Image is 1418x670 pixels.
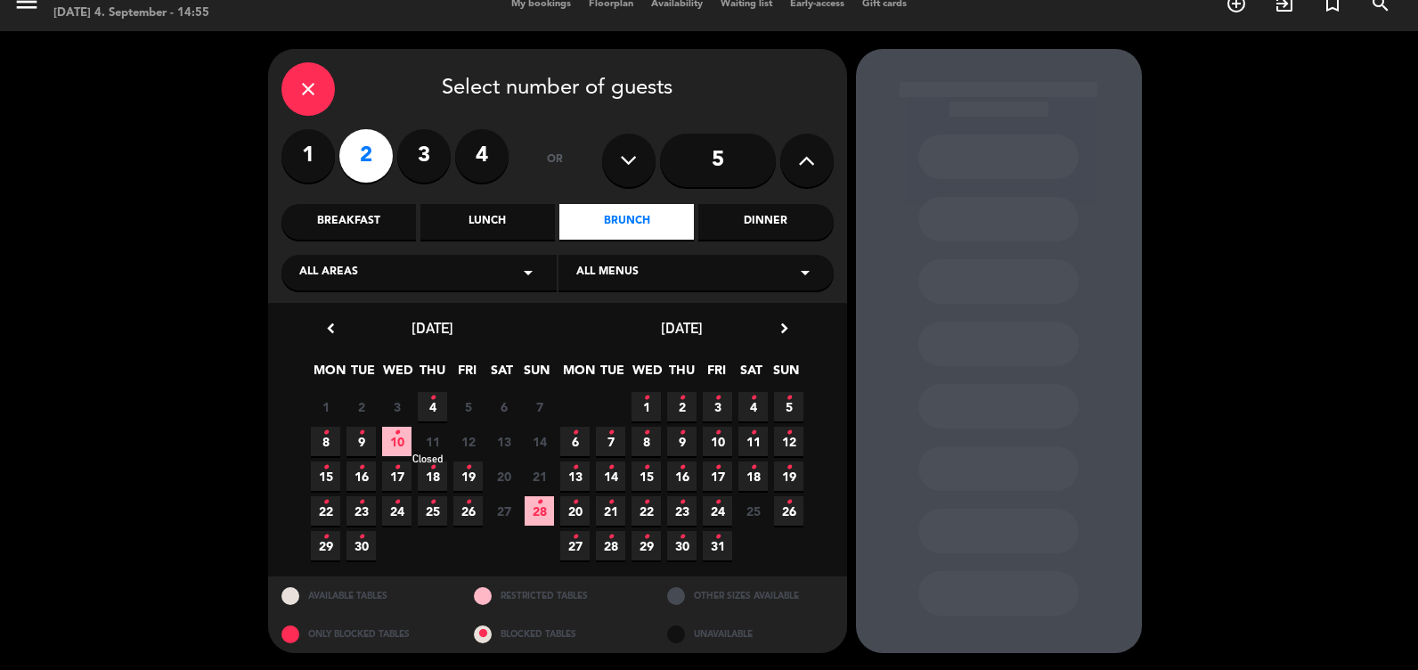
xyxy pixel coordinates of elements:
[737,360,766,389] span: SAT
[698,204,833,240] div: Dinner
[750,453,756,482] i: •
[786,488,792,517] i: •
[465,488,471,517] i: •
[420,204,555,240] div: Lunch
[382,392,412,421] span: 3
[679,419,685,447] i: •
[358,419,364,447] i: •
[703,392,732,421] span: 3
[771,360,801,389] span: SUN
[632,462,661,491] span: 15
[452,360,482,389] span: FRI
[632,496,661,526] span: 22
[322,523,329,552] i: •
[667,531,697,560] span: 30
[453,392,483,421] span: 5
[383,360,412,389] span: WED
[654,615,847,653] div: UNAVAILABLE
[268,615,461,653] div: ONLY BLOCKED TABLES
[572,488,578,517] i: •
[607,419,614,447] i: •
[348,360,378,389] span: TUE
[525,496,554,526] span: 28
[418,392,447,421] span: 4
[268,576,461,615] div: AVAILABLE TABLES
[418,496,447,526] span: 25
[596,496,625,526] span: 21
[703,462,732,491] span: 17
[738,462,768,491] span: 18
[460,615,654,653] div: BLOCKED TABLES
[786,384,792,413] i: •
[661,319,703,337] span: [DATE]
[489,427,518,456] span: 13
[346,392,376,421] span: 2
[607,523,614,552] i: •
[487,360,517,389] span: SAT
[517,262,539,283] i: arrow_drop_down
[394,488,400,517] i: •
[643,453,649,482] i: •
[322,419,329,447] i: •
[429,384,436,413] i: •
[525,462,554,491] span: 21
[453,427,483,456] span: 12
[667,360,697,389] span: THU
[750,419,756,447] i: •
[774,496,803,526] span: 26
[339,129,393,183] label: 2
[346,427,376,456] span: 9
[429,453,436,482] i: •
[632,427,661,456] span: 8
[322,488,329,517] i: •
[394,453,400,482] i: •
[489,496,518,526] span: 27
[607,453,614,482] i: •
[382,427,412,456] span: 10
[738,392,768,421] span: 4
[489,392,518,421] span: 6
[774,392,803,421] span: 5
[786,453,792,482] i: •
[572,453,578,482] i: •
[596,462,625,491] span: 14
[632,392,661,421] span: 1
[679,523,685,552] i: •
[346,462,376,491] span: 16
[572,419,578,447] i: •
[795,262,816,283] i: arrow_drop_down
[358,488,364,517] i: •
[714,488,721,517] i: •
[412,456,443,462] div: Closed
[714,523,721,552] i: •
[418,462,447,491] span: 18
[679,384,685,413] i: •
[643,488,649,517] i: •
[560,462,590,491] span: 13
[418,427,447,456] span: 11
[643,419,649,447] i: •
[346,496,376,526] span: 23
[738,496,768,526] span: 25
[667,462,697,491] span: 16
[314,360,343,389] span: MON
[703,531,732,560] span: 31
[667,427,697,456] span: 9
[667,496,697,526] span: 23
[526,129,584,192] div: or
[394,419,400,447] i: •
[559,204,694,240] div: Brunch
[525,392,554,421] span: 7
[596,531,625,560] span: 28
[643,384,649,413] i: •
[750,384,756,413] i: •
[311,531,340,560] span: 29
[775,319,794,338] i: chevron_right
[489,462,518,491] span: 20
[311,496,340,526] span: 22
[560,531,590,560] span: 27
[738,427,768,456] span: 11
[774,462,803,491] span: 19
[412,319,453,337] span: [DATE]
[560,496,590,526] span: 20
